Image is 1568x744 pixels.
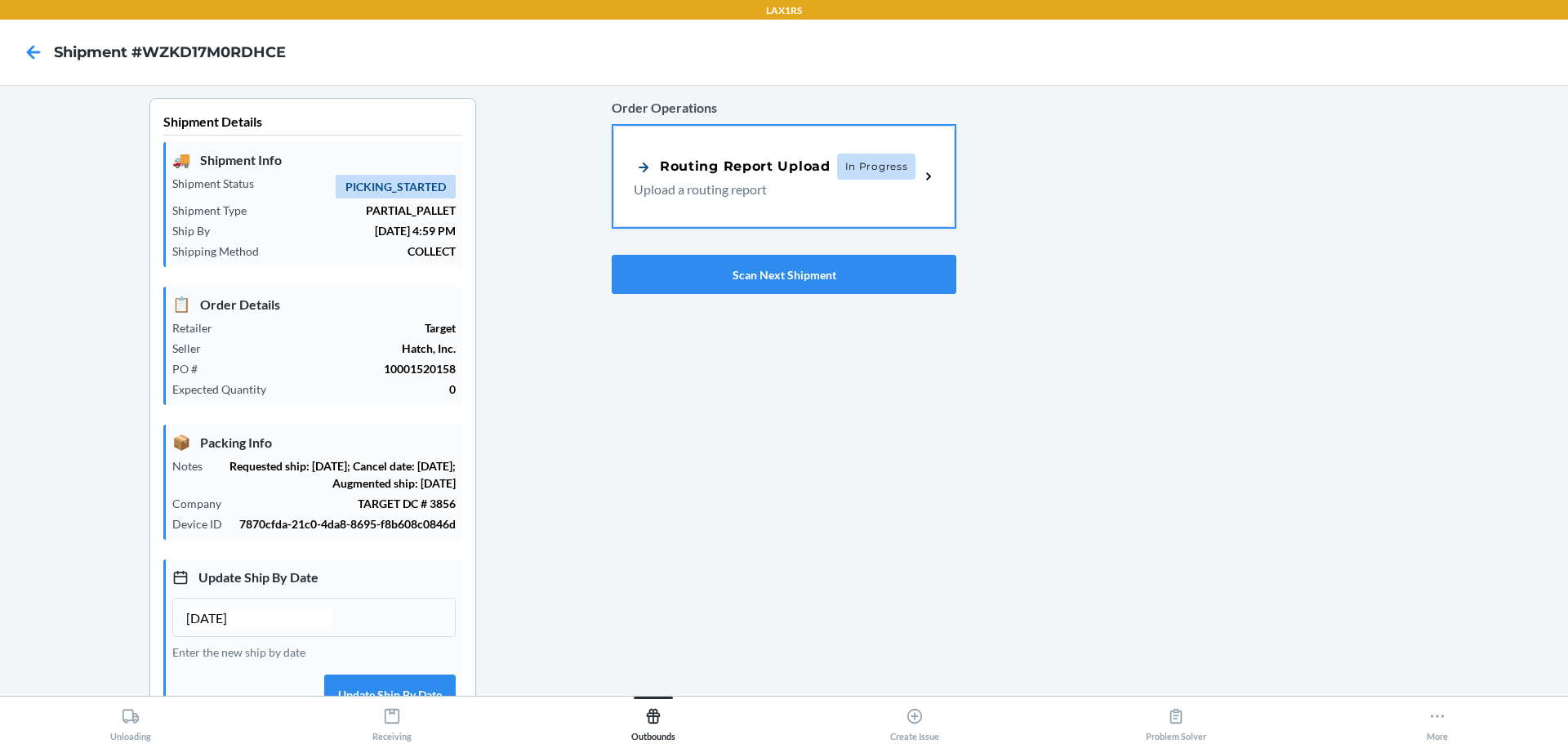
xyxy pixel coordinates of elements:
[225,319,456,336] p: Target
[172,431,190,453] span: 📦
[172,149,190,171] span: 🚚
[172,360,211,377] p: PO #
[172,202,260,219] p: Shipment Type
[172,566,456,588] p: Update Ship By Date
[172,515,235,532] p: Device ID
[172,149,456,171] p: Shipment Info
[336,175,456,198] span: PICKING_STARTED
[172,340,214,357] p: Seller
[172,319,225,336] p: Retailer
[324,675,456,714] button: Update Ship By Date
[172,457,216,474] p: Notes
[260,202,456,219] p: PARTIAL_PALLET
[234,495,456,512] p: TARGET DC # 3856
[612,124,956,229] a: Routing Report UploadIn ProgressUpload a routing report
[186,608,332,628] input: MM/DD/YYYY
[163,112,462,136] p: Shipment Details
[214,340,456,357] p: Hatch, Inc.
[172,175,267,192] p: Shipment Status
[1427,701,1448,742] div: More
[631,701,675,742] div: Outbounds
[784,697,1045,742] button: Create Issue
[766,3,802,18] p: LAX1RS
[172,222,223,239] p: Ship By
[211,360,456,377] p: 10001520158
[172,381,279,398] p: Expected Quantity
[172,495,234,512] p: Company
[523,697,784,742] button: Outbounds
[172,243,272,260] p: Shipping Method
[279,381,456,398] p: 0
[54,42,286,63] h4: Shipment #WZKD17M0RDHCE
[235,515,456,532] p: 7870cfda-21c0-4da8-8695-f8b608c0846d
[272,243,456,260] p: COLLECT
[1307,697,1568,742] button: More
[612,255,956,294] button: Scan Next Shipment
[372,701,412,742] div: Receiving
[612,98,956,118] p: Order Operations
[172,293,190,315] span: 📋
[1045,697,1307,742] button: Problem Solver
[172,644,456,661] p: Enter the new ship by date
[634,157,831,177] div: Routing Report Upload
[172,431,456,453] p: Packing Info
[1146,701,1206,742] div: Problem Solver
[216,457,456,492] p: Requested ship: [DATE]; Cancel date: [DATE]; Augmented ship: [DATE]
[261,697,523,742] button: Receiving
[223,222,456,239] p: [DATE] 4:59 PM
[172,293,456,315] p: Order Details
[890,701,939,742] div: Create Issue
[110,701,151,742] div: Unloading
[634,180,906,199] p: Upload a routing report
[837,154,916,180] span: In Progress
